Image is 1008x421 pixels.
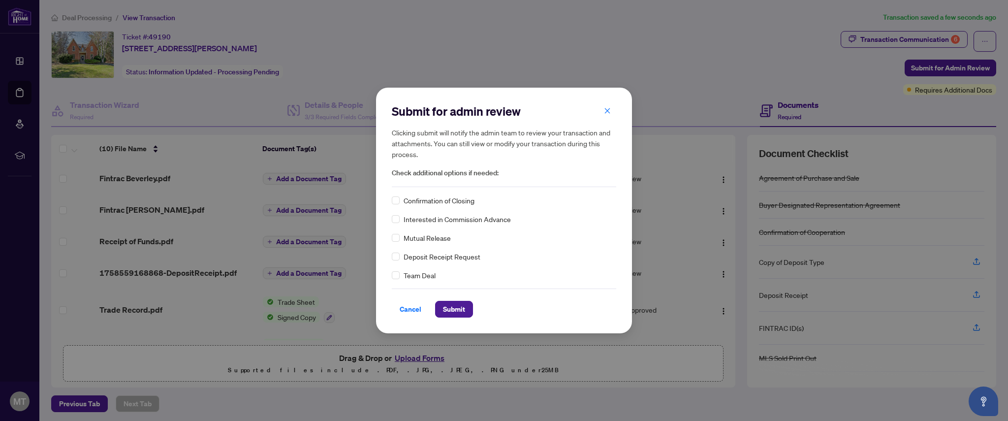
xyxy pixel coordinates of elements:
[392,127,616,160] h5: Clicking submit will notify the admin team to review your transaction and attachments. You can st...
[969,387,998,416] button: Open asap
[392,103,616,119] h2: Submit for admin review
[392,167,616,179] span: Check additional options if needed:
[604,107,611,114] span: close
[404,270,436,281] span: Team Deal
[404,214,511,225] span: Interested in Commission Advance
[404,232,451,243] span: Mutual Release
[400,301,421,317] span: Cancel
[404,195,474,206] span: Confirmation of Closing
[392,301,429,318] button: Cancel
[443,301,465,317] span: Submit
[435,301,473,318] button: Submit
[404,251,480,262] span: Deposit Receipt Request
